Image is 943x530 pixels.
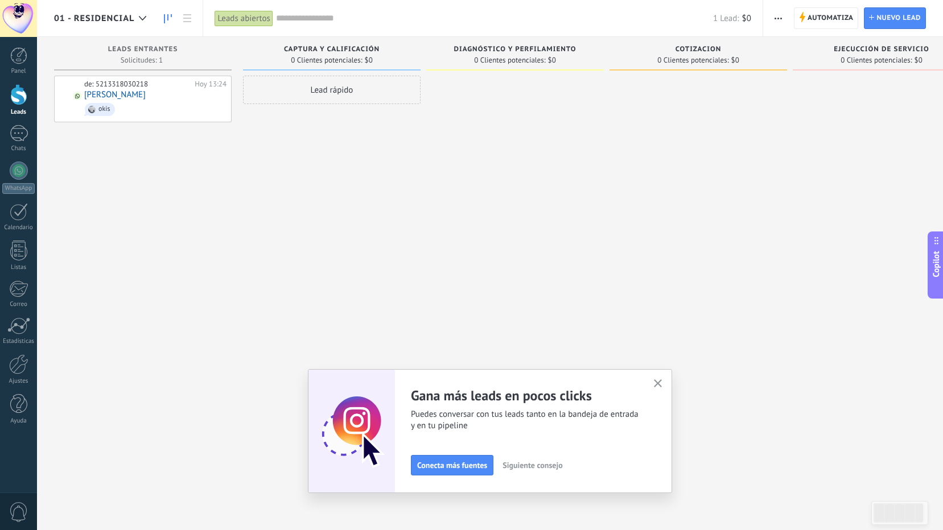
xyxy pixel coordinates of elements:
span: 0 Clientes potenciales: [657,57,728,64]
a: Lista [178,7,197,30]
div: Leads Entrantes [60,45,226,55]
div: Listas [2,264,35,271]
div: de: 5213318030218 [84,80,191,89]
span: Puedes conversar con tus leads tanto en la bandeja de entrada y en tu pipeline [411,409,640,432]
span: $0 [915,57,923,64]
span: Copilot [930,251,942,278]
span: Captura y Calificación [284,45,380,53]
span: 01 - Residencial [54,13,134,24]
span: $0 [742,13,751,24]
span: 0 Clientes potenciales: [474,57,545,64]
a: Leads [158,7,178,30]
div: Correo [2,301,35,308]
span: Solicitudes: 1 [121,57,163,64]
img: com.amocrm.amocrmwa.svg [73,92,81,100]
div: Chats [2,145,35,152]
span: 0 Clientes potenciales: [291,57,362,64]
h2: Gana más leads en pocos clicks [411,387,640,404]
span: 0 Clientes potenciales: [841,57,912,64]
div: Hoy 13:24 [195,80,227,89]
div: Estadísticas [2,338,35,345]
span: Automatiza [808,8,854,28]
span: Leads Entrantes [108,45,178,53]
div: Leads abiertos [215,10,273,27]
button: Más [770,7,786,29]
span: Diagnóstico y Perfilamiento [454,45,576,53]
span: Siguiente consejo [503,461,562,469]
span: $0 [365,57,373,64]
span: Conecta más fuentes [417,461,487,469]
button: Conecta más fuentes [411,455,493,475]
div: Leads [2,109,35,116]
span: $0 [731,57,739,64]
div: Captura y Calificación [249,45,415,55]
a: Nuevo lead [864,7,926,29]
span: $0 [548,57,556,64]
div: Ayuda [2,417,35,425]
div: Lead rápido [243,76,421,104]
div: okis [98,105,110,113]
div: WhatsApp [2,183,35,194]
div: Edgar Ruelas [59,80,80,100]
div: Diagnóstico y Perfilamiento [432,45,598,55]
div: Panel [2,68,35,75]
span: Nuevo lead [876,8,921,28]
a: Automatiza [794,7,859,29]
span: Ejecucción de Servicio [834,45,929,53]
span: 1 Lead: [713,13,739,24]
a: [PERSON_NAME] [84,90,146,100]
div: Cotizacion [615,45,781,55]
div: Calendario [2,224,35,231]
button: Siguiente consejo [497,457,567,474]
span: Cotizacion [676,45,722,53]
div: Ajustes [2,378,35,385]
